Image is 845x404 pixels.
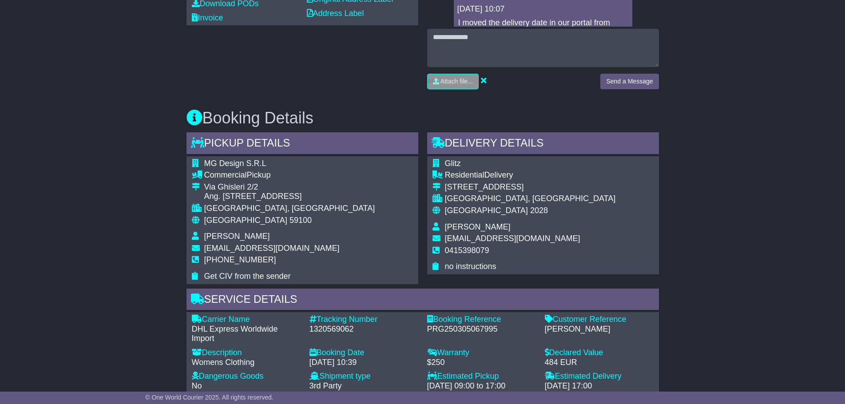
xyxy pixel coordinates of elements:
[192,372,301,381] div: Dangerous Goods
[309,315,418,325] div: Tracking Number
[307,9,364,18] a: Address Label
[309,381,342,390] span: 3rd Party
[192,358,301,368] div: Womens Clothing
[186,132,418,156] div: Pickup Details
[192,315,301,325] div: Carrier Name
[445,170,484,179] span: Residential
[545,372,654,381] div: Estimated Delivery
[427,372,536,381] div: Estimated Pickup
[445,262,496,271] span: no instructions
[600,74,659,89] button: Send a Message
[204,232,270,241] span: [PERSON_NAME]
[204,170,247,179] span: Commercial
[192,13,223,22] a: Invoice
[530,206,548,215] span: 2028
[204,216,287,225] span: [GEOGRAPHIC_DATA]
[204,170,375,180] div: Pickup
[204,204,375,214] div: [GEOGRAPHIC_DATA], [GEOGRAPHIC_DATA]
[445,194,616,204] div: [GEOGRAPHIC_DATA], [GEOGRAPHIC_DATA]
[204,192,375,202] div: Ang. [STREET_ADDRESS]
[545,348,654,358] div: Declared Value
[427,325,536,334] div: PRG250305067995
[204,244,340,253] span: [EMAIL_ADDRESS][DOMAIN_NAME]
[145,394,274,401] span: © One World Courier 2025. All rights reserved.
[545,315,654,325] div: Customer Reference
[204,159,266,168] span: MG Design S.R.L
[445,234,580,243] span: [EMAIL_ADDRESS][DOMAIN_NAME]
[445,222,511,231] span: [PERSON_NAME]
[427,132,659,156] div: Delivery Details
[427,358,536,368] div: $250
[309,372,418,381] div: Shipment type
[192,325,301,344] div: DHL Express Worldwide Import
[186,289,659,313] div: Service Details
[309,348,418,358] div: Booking Date
[458,18,628,37] p: I moved the delivery date in our portal from 11/03 to 10/03.
[192,381,202,390] span: No
[290,216,312,225] span: 59100
[445,246,489,255] span: 0415398079
[427,381,536,391] div: [DATE] 09:00 to 17:00
[545,358,654,368] div: 484 EUR
[186,109,659,127] h3: Booking Details
[427,348,536,358] div: Warranty
[445,170,616,180] div: Delivery
[445,182,616,192] div: [STREET_ADDRESS]
[309,325,418,334] div: 1320569062
[545,381,654,391] div: [DATE] 17:00
[204,182,375,192] div: Via Ghisleri 2/2
[309,358,418,368] div: [DATE] 10:39
[457,4,629,14] div: [DATE] 10:07
[192,348,301,358] div: Description
[427,315,536,325] div: Booking Reference
[445,159,461,168] span: Glitz
[545,325,654,334] div: [PERSON_NAME]
[204,255,276,264] span: [PHONE_NUMBER]
[204,272,291,281] span: Get CIV from the sender
[445,206,528,215] span: [GEOGRAPHIC_DATA]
